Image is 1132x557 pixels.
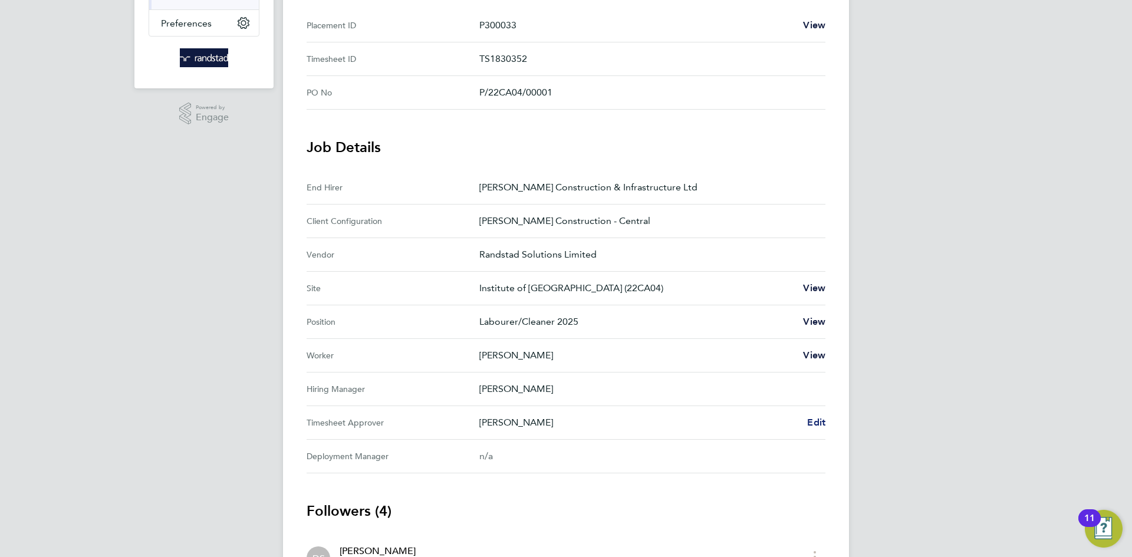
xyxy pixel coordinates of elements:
p: [PERSON_NAME] Construction & Infrastructure Ltd [479,180,816,195]
div: Worker [307,348,479,362]
p: [PERSON_NAME] Construction - Central [479,214,816,228]
p: Institute of [GEOGRAPHIC_DATA] (22CA04) [479,281,794,295]
h3: Job Details [307,138,825,157]
a: Edit [807,416,825,430]
span: Preferences [161,18,212,29]
p: P/22CA04/00001 [479,85,816,100]
span: View [803,19,825,31]
a: View [803,18,825,32]
div: End Hirer [307,180,479,195]
p: [PERSON_NAME] [479,348,794,362]
div: Placement ID [307,18,479,32]
span: View [803,282,825,294]
div: 11 [1084,518,1095,533]
div: Hiring Manager [307,382,479,396]
a: View [803,315,825,329]
p: [PERSON_NAME] [479,382,816,396]
span: View [803,316,825,327]
div: Site [307,281,479,295]
span: Engage [196,113,229,123]
div: Timesheet Approver [307,416,479,430]
div: Deployment Manager [307,449,479,463]
button: Open Resource Center, 11 new notifications [1085,510,1123,548]
img: randstad-logo-retina.png [180,48,229,67]
span: View [803,350,825,361]
div: Vendor [307,248,479,262]
p: TS1830352 [479,52,816,66]
div: PO No [307,85,479,100]
div: Client Configuration [307,214,479,228]
div: Position [307,315,479,329]
p: P300033 [479,18,794,32]
h3: Followers (4) [307,502,825,520]
span: Powered by [196,103,229,113]
a: View [803,348,825,362]
div: Timesheet ID [307,52,479,66]
span: Edit [807,417,825,428]
div: n/a [479,449,807,463]
a: View [803,281,825,295]
p: Labourer/Cleaner 2025 [479,315,794,329]
button: Preferences [149,10,259,36]
p: Randstad Solutions Limited [479,248,816,262]
a: Powered byEngage [179,103,229,125]
p: [PERSON_NAME] [479,416,798,430]
a: Go to home page [149,48,259,67]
